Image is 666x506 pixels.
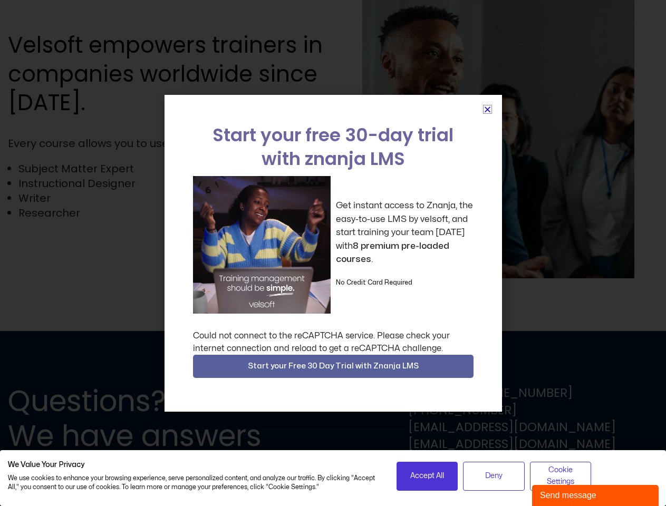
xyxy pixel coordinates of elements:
span: Start your Free 30 Day Trial with Znanja LMS [248,360,419,373]
p: We use cookies to enhance your browsing experience, serve personalized content, and analyze our t... [8,474,381,492]
img: a woman sitting at her laptop dancing [193,176,331,314]
button: Start your Free 30 Day Trial with Znanja LMS [193,355,474,378]
a: Close [484,105,491,113]
h2: Start your free 30-day trial with znanja LMS [193,123,474,171]
h2: We Value Your Privacy [8,460,381,470]
iframe: chat widget [532,483,661,506]
span: Accept All [410,470,444,482]
button: Accept all cookies [397,462,458,491]
button: Adjust cookie preferences [530,462,592,491]
strong: 8 premium pre-loaded courses [336,241,449,264]
button: Deny all cookies [463,462,525,491]
span: Cookie Settings [537,464,585,488]
strong: No Credit Card Required [336,279,412,286]
div: Could not connect to the reCAPTCHA service. Please check your internet connection and reload to g... [193,329,474,355]
span: Deny [485,470,503,482]
p: Get instant access to Znanja, the easy-to-use LMS by velsoft, and start training your team [DATE]... [336,199,474,266]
